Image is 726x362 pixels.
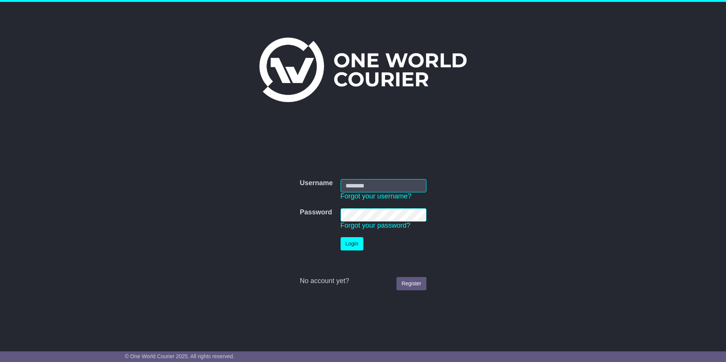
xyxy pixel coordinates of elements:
div: No account yet? [300,277,426,285]
button: Login [341,237,363,250]
label: Password [300,208,332,217]
a: Forgot your username? [341,192,412,200]
a: Register [396,277,426,290]
label: Username [300,179,333,187]
span: © One World Courier 2025. All rights reserved. [125,353,235,359]
a: Forgot your password? [341,222,410,229]
img: One World [259,38,467,102]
